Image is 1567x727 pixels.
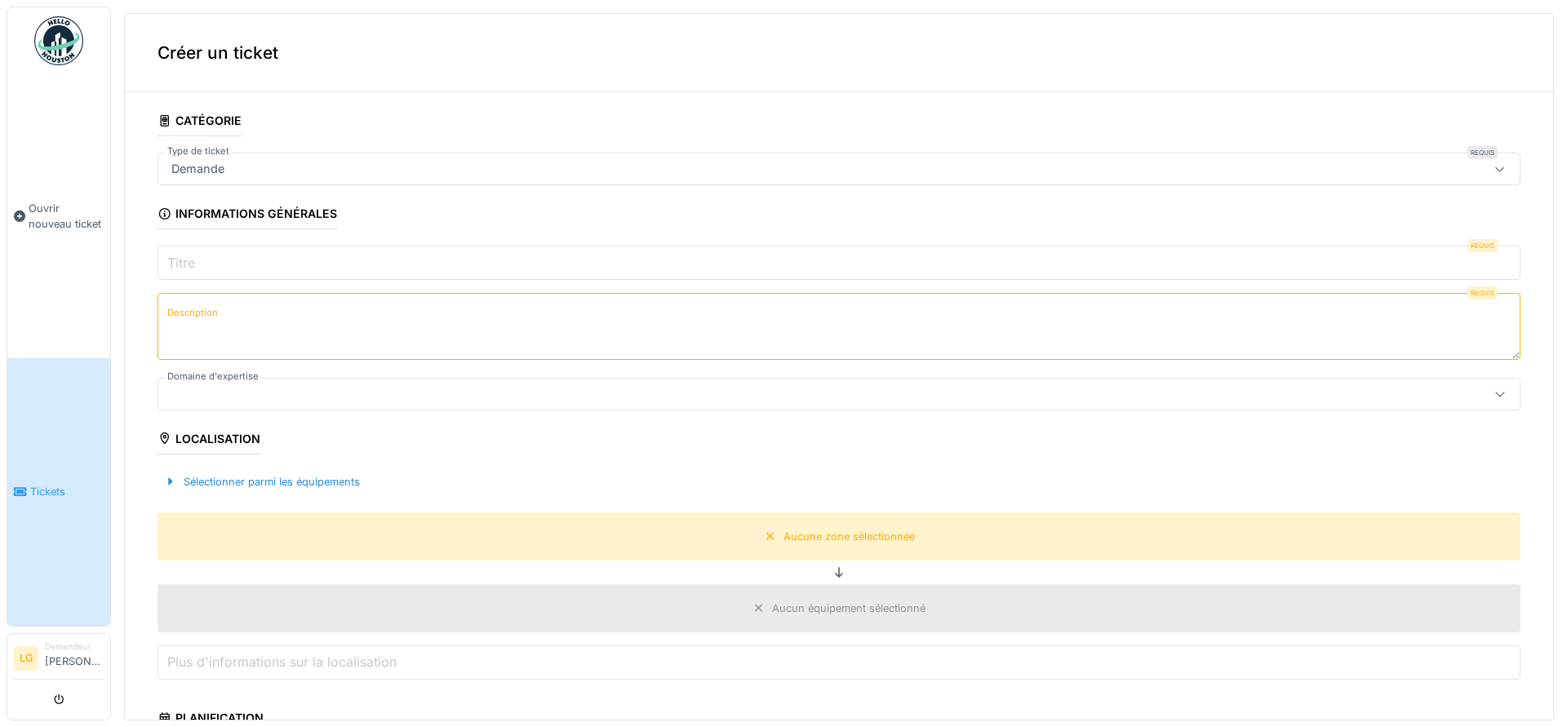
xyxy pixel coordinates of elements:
[30,484,104,499] span: Tickets
[158,471,366,493] div: Sélectionner parmi les équipements
[783,529,915,544] div: Aucune zone sélectionnée
[29,201,104,232] span: Ouvrir nouveau ticket
[158,109,242,136] div: Catégorie
[1467,146,1498,159] div: Requis
[14,646,38,671] li: LG
[1467,286,1498,299] div: Requis
[164,652,400,672] label: Plus d'informations sur la localisation
[158,427,260,454] div: Localisation
[125,14,1553,92] div: Créer un ticket
[164,370,262,383] label: Domaine d'expertise
[164,303,221,323] label: Description
[14,641,104,680] a: LG Demandeur[PERSON_NAME]
[34,16,83,65] img: Badge_color-CXgf-gQk.svg
[7,74,110,358] a: Ouvrir nouveau ticket
[45,641,104,653] div: Demandeur
[7,358,110,627] a: Tickets
[45,641,104,676] li: [PERSON_NAME]
[164,253,198,273] label: Titre
[164,144,233,158] label: Type de ticket
[158,202,337,229] div: Informations générales
[165,160,231,178] div: Demande
[1467,239,1498,252] div: Requis
[772,601,926,616] div: Aucun équipement sélectionné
